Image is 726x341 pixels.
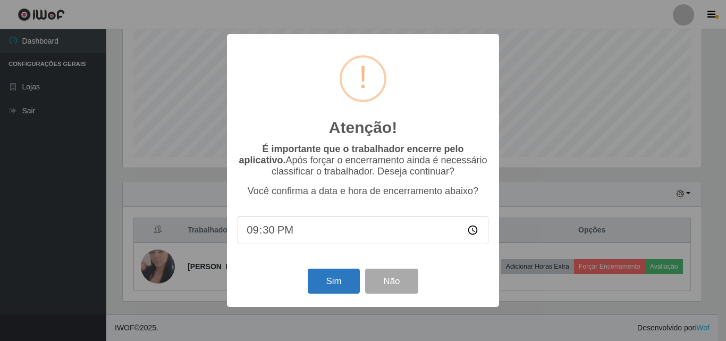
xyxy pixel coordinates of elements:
[308,269,359,294] button: Sim
[239,144,463,165] b: É importante que o trabalhador encerre pelo aplicativo.
[238,186,488,197] p: Você confirma a data e hora de encerramento abaixo?
[329,118,397,137] h2: Atenção!
[365,269,418,294] button: Não
[238,144,488,177] p: Após forçar o encerramento ainda é necessário classificar o trabalhador. Deseja continuar?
